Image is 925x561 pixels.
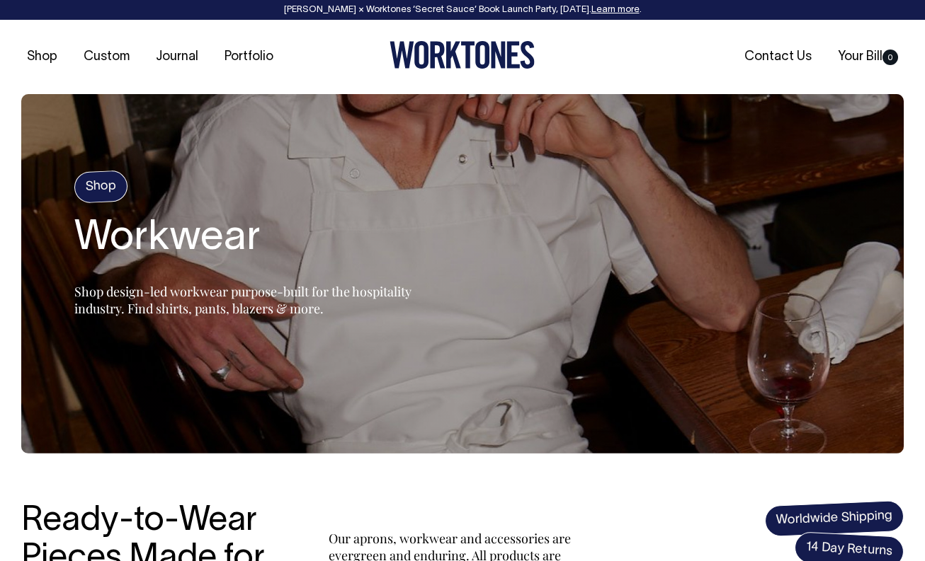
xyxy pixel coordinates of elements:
a: Portfolio [219,45,279,69]
a: Contact Us [739,45,817,69]
a: Shop [21,45,63,69]
h2: Workwear [74,216,429,262]
a: Journal [150,45,204,69]
span: 0 [883,50,898,65]
a: Your Bill0 [832,45,904,69]
div: [PERSON_NAME] × Worktones ‘Secret Sauce’ Book Launch Party, [DATE]. . [14,5,911,15]
h4: Shop [74,170,128,204]
a: Learn more [591,6,640,14]
a: Custom [78,45,135,69]
span: Worldwide Shipping [764,500,904,537]
span: Shop design-led workwear purpose-built for the hospitality industry. Find shirts, pants, blazers ... [74,283,412,317]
